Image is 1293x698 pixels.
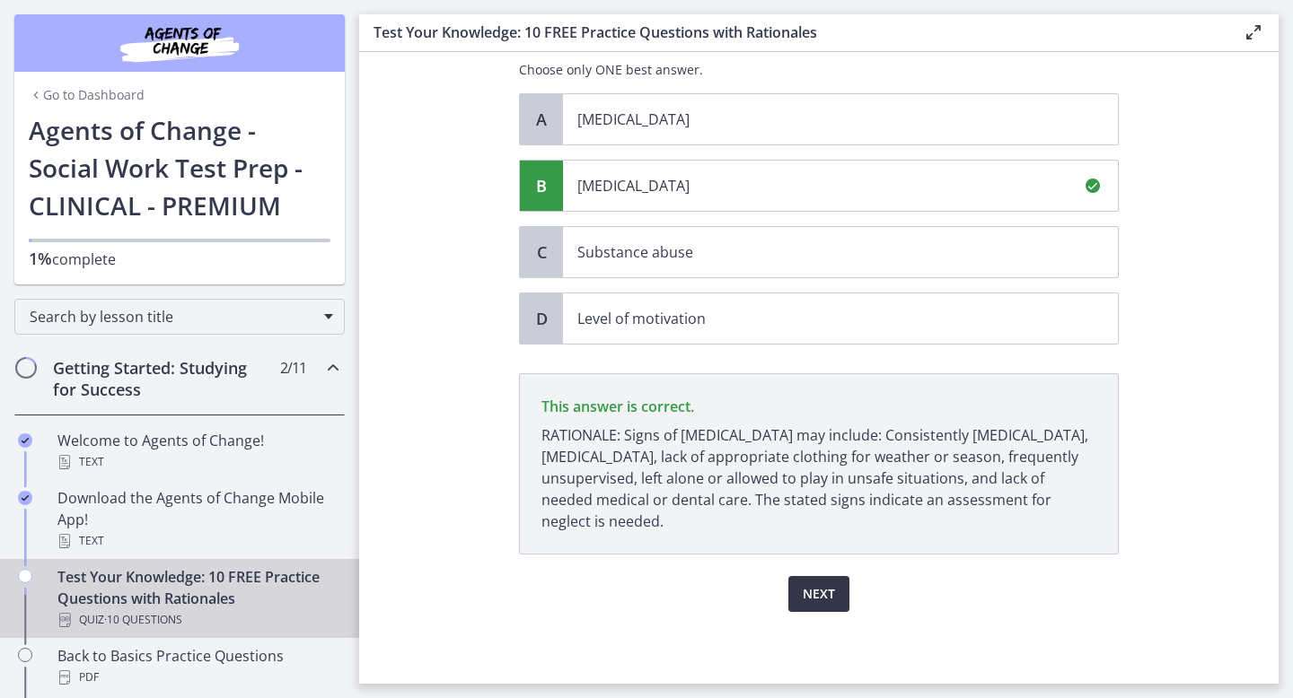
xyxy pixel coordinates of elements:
[577,175,1068,196] p: [MEDICAL_DATA]
[53,357,272,400] h2: Getting Started: Studying for Success
[788,576,849,612] button: Next
[531,241,552,263] span: C
[803,583,835,605] span: Next
[104,609,182,631] span: · 10 Questions
[72,22,287,65] img: Agents of Change
[577,241,1068,263] p: Substance abuse
[29,86,145,104] a: Go to Dashboard
[57,609,338,631] div: Quiz
[280,357,306,379] span: 2 / 11
[29,111,330,224] h1: Agents of Change - Social Work Test Prep - CLINICAL - PREMIUM
[30,307,315,327] span: Search by lesson title
[57,645,338,688] div: Back to Basics Practice Questions
[57,530,338,552] div: Text
[29,248,330,270] p: complete
[29,248,52,269] span: 1%
[57,566,338,631] div: Test Your Knowledge: 10 FREE Practice Questions with Rationales
[57,487,338,552] div: Download the Agents of Change Mobile App!
[374,22,1214,43] h3: Test Your Knowledge: 10 FREE Practice Questions with Rationales
[57,430,338,473] div: Welcome to Agents of Change!
[519,61,1119,79] p: Choose only ONE best answer.
[18,491,32,505] i: Completed
[57,451,338,473] div: Text
[541,424,1096,532] p: RATIONALE: Signs of [MEDICAL_DATA] may include: Consistently [MEDICAL_DATA], [MEDICAL_DATA], lack...
[531,109,552,130] span: A
[57,667,338,688] div: PDF
[14,299,345,335] div: Search by lesson title
[18,433,32,448] i: Completed
[531,308,552,329] span: D
[577,308,1068,329] p: Level of motivation
[577,109,1068,130] p: [MEDICAL_DATA]
[531,175,552,196] span: B
[541,397,694,416] span: This answer is correct.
